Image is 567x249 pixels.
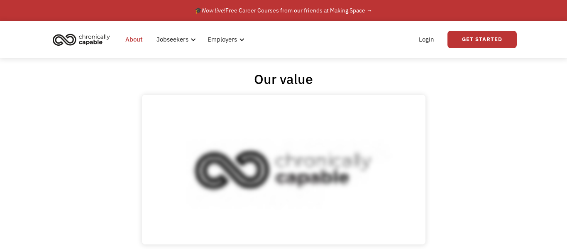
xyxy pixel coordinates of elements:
[414,26,439,53] a: Login
[195,5,372,15] div: 🎓 Free Career Courses from our friends at Making Space →
[203,26,247,53] div: Employers
[254,71,313,87] h1: Our value
[50,30,116,49] a: home
[50,30,112,49] img: Chronically Capable logo
[202,7,225,14] em: Now live!
[152,26,198,53] div: Jobseekers
[120,26,147,53] a: About
[447,31,517,48] a: Get Started
[156,35,188,44] div: Jobseekers
[208,35,237,44] div: Employers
